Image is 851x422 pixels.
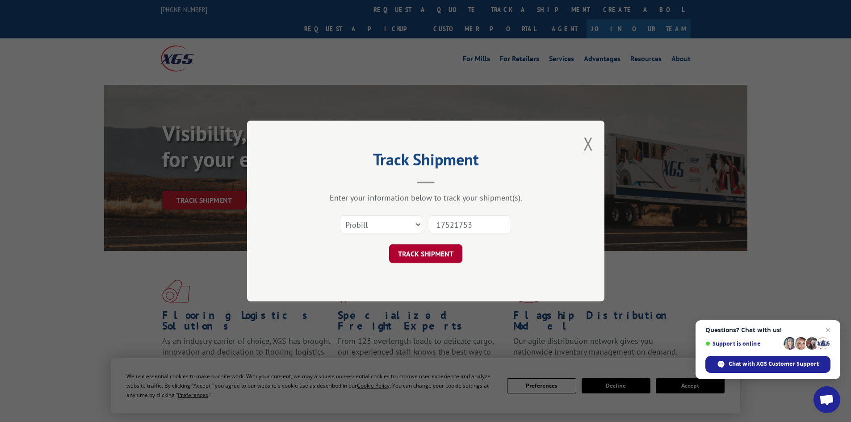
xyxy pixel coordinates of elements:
[813,386,840,413] div: Open chat
[705,356,830,373] div: Chat with XGS Customer Support
[389,244,462,263] button: TRACK SHIPMENT
[583,132,593,155] button: Close modal
[705,326,830,334] span: Questions? Chat with us!
[823,325,834,335] span: Close chat
[292,153,560,170] h2: Track Shipment
[705,340,780,347] span: Support is online
[292,192,560,203] div: Enter your information below to track your shipment(s).
[429,215,511,234] input: Number(s)
[729,360,819,368] span: Chat with XGS Customer Support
